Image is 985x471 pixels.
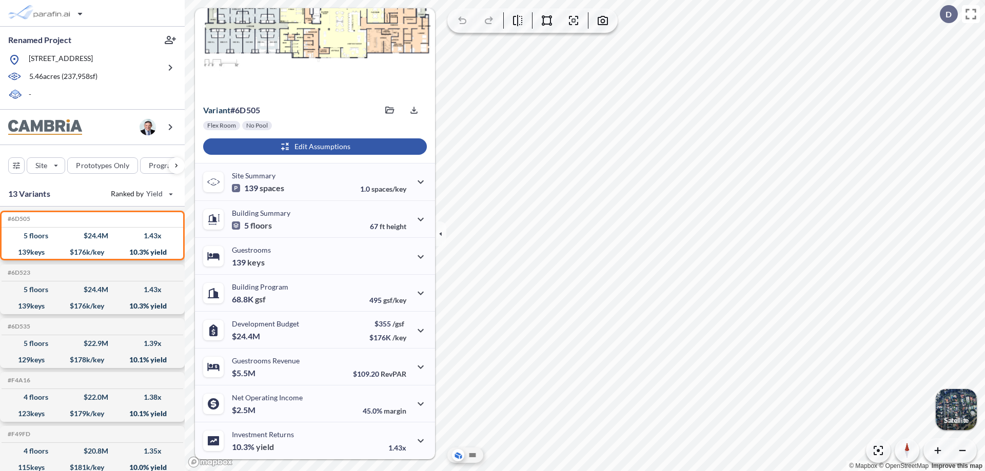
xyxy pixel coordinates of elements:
[232,393,303,402] p: Net Operating Income
[932,462,982,469] a: Improve this map
[76,160,129,171] p: Prototypes Only
[146,189,163,199] span: Yield
[370,222,406,231] p: 67
[945,10,952,19] p: D
[8,119,82,135] img: BrandImage
[250,220,272,231] span: floors
[67,157,138,174] button: Prototypes Only
[8,188,50,200] p: 13 Variants
[383,296,406,304] span: gsf/key
[6,377,30,384] h5: Click to copy the code
[246,121,268,130] p: No Pool
[452,449,464,461] button: Aerial View
[369,296,406,304] p: 495
[203,105,230,115] span: Variant
[140,119,156,135] img: user logo
[188,456,233,468] a: Mapbox homepage
[232,282,288,291] p: Building Program
[203,105,260,115] p: # 6d505
[879,462,929,469] a: OpenStreetMap
[232,257,265,268] p: 139
[369,333,406,342] p: $176K
[247,257,265,268] span: keys
[360,185,406,193] p: 1.0
[936,389,977,430] img: Switcher Image
[232,442,274,452] p: 10.3%
[232,171,275,180] p: Site Summary
[203,138,427,155] button: Edit Assumptions
[256,442,274,452] span: yield
[392,333,406,342] span: /key
[380,222,385,231] span: ft
[6,323,30,330] h5: Click to copy the code
[232,319,299,328] p: Development Budget
[29,71,97,83] p: 5.46 acres ( 237,958 sf)
[232,356,300,365] p: Guestrooms Revenue
[29,89,31,101] p: -
[936,389,977,430] button: Switcher ImageSatellite
[944,416,969,424] p: Satellite
[232,368,257,378] p: $5.5M
[232,245,271,254] p: Guestrooms
[353,370,406,378] p: $109.20
[232,405,257,415] p: $2.5M
[6,431,30,438] h5: Click to copy the code
[29,53,93,66] p: [STREET_ADDRESS]
[35,160,47,171] p: Site
[384,406,406,415] span: margin
[381,370,406,378] span: RevPAR
[363,406,406,415] p: 45.0%
[232,294,266,304] p: 68.8K
[6,215,30,222] h5: Click to copy the code
[8,34,71,46] p: Renamed Project
[232,183,284,193] p: 139
[140,157,195,174] button: Program
[386,222,406,231] span: height
[6,269,30,276] h5: Click to copy the code
[849,462,877,469] a: Mapbox
[232,331,262,341] p: $24.4M
[232,430,294,439] p: Investment Returns
[369,319,406,328] p: $355
[27,157,65,174] button: Site
[149,160,178,171] p: Program
[232,209,290,217] p: Building Summary
[392,319,404,328] span: /gsf
[371,185,406,193] span: spaces/key
[260,183,284,193] span: spaces
[232,220,272,231] p: 5
[103,186,180,202] button: Ranked by Yield
[255,294,266,304] span: gsf
[207,121,236,130] p: Flex Room
[388,443,406,452] p: 1.43x
[466,449,479,461] button: Site Plan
